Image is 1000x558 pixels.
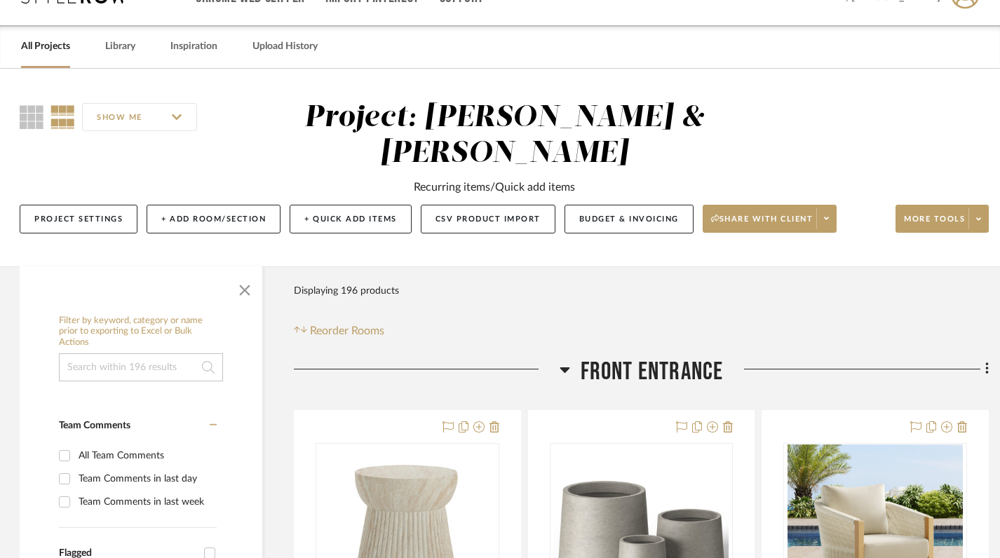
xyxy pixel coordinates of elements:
div: All Team Comments [79,444,213,467]
button: Project Settings [20,205,137,233]
span: More tools [904,214,965,235]
a: Library [105,37,135,56]
div: Project: [PERSON_NAME] & [PERSON_NAME] [304,103,705,168]
div: Recurring items/Quick add items [414,179,575,196]
span: Team Comments [59,421,130,430]
h6: Filter by keyword, category or name prior to exporting to Excel or Bulk Actions [59,315,223,348]
button: + Add Room/Section [147,205,281,233]
div: Displaying 196 products [294,277,399,305]
button: + Quick Add Items [290,205,412,233]
span: Reorder Rooms [310,322,384,339]
button: Close [231,273,259,301]
a: All Projects [21,37,70,56]
a: Inspiration [170,37,217,56]
button: Share with client [703,205,837,233]
input: Search within 196 results [59,353,223,381]
span: Front Entrance [581,357,724,387]
button: CSV Product Import [421,205,555,233]
div: Team Comments in last week [79,491,213,513]
button: Reorder Rooms [294,322,384,339]
button: More tools [896,205,989,233]
div: Team Comments in last day [79,468,213,490]
span: Share with client [711,214,813,235]
button: Budget & Invoicing [565,205,694,233]
a: Upload History [252,37,318,56]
